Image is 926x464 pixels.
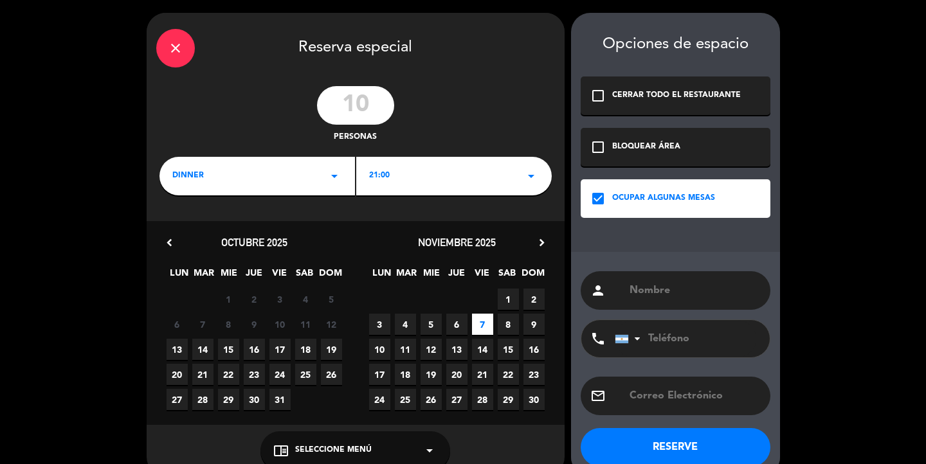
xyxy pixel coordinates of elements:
span: 29 [498,389,519,410]
span: 7 [192,314,213,335]
span: 14 [192,339,213,360]
span: personas [334,131,377,144]
span: 11 [395,339,416,360]
i: phone [590,331,606,346]
span: 21 [472,364,493,385]
div: Opciones de espacio [581,35,770,54]
span: 31 [269,389,291,410]
span: 16 [244,339,265,360]
input: Correo Electrónico [628,387,761,405]
span: 23 [523,364,545,385]
span: 20 [446,364,468,385]
input: Teléfono [615,320,756,357]
input: 0 [317,86,394,125]
div: OCUPAR ALGUNAS MESAS [612,192,715,205]
i: check_box [590,191,606,206]
span: DOM [319,265,340,287]
i: chevron_left [163,236,176,249]
span: LUN [371,265,392,287]
span: dinner [172,170,204,183]
span: 28 [192,389,213,410]
span: 21 [192,364,213,385]
span: 25 [395,389,416,410]
div: BLOQUEAR ÁREA [612,141,680,154]
span: MAR [194,265,215,287]
span: 17 [269,339,291,360]
span: 8 [218,314,239,335]
span: 5 [321,289,342,310]
span: MIE [421,265,442,287]
span: SAB [294,265,315,287]
span: noviembre 2025 [418,236,496,249]
span: 10 [369,339,390,360]
span: 4 [395,314,416,335]
span: 15 [498,339,519,360]
span: octubre 2025 [221,236,287,249]
span: JUE [446,265,468,287]
span: DOM [522,265,543,287]
span: 16 [523,339,545,360]
i: arrow_drop_down [422,443,437,458]
span: SAB [496,265,518,287]
span: 22 [218,364,239,385]
span: 27 [167,389,188,410]
span: VIE [471,265,493,287]
i: check_box_outline_blank [590,139,606,155]
span: 5 [421,314,442,335]
span: 15 [218,339,239,360]
span: 7 [472,314,493,335]
span: 30 [244,389,265,410]
i: chrome_reader_mode [273,443,289,458]
span: MIE [219,265,240,287]
span: MAR [396,265,417,287]
span: 4 [295,289,316,310]
span: 10 [269,314,291,335]
span: LUN [168,265,190,287]
span: 24 [369,389,390,410]
div: Reserva especial [147,13,565,80]
span: 12 [321,314,342,335]
i: check_box_outline_blank [590,88,606,103]
div: CERRAR TODO EL RESTAURANTE [612,89,741,102]
span: 13 [167,339,188,360]
span: 22 [498,364,519,385]
span: 30 [523,389,545,410]
i: person [590,283,606,298]
span: 2 [244,289,265,310]
span: 2 [523,289,545,310]
span: 3 [369,314,390,335]
input: Nombre [628,281,761,299]
span: 6 [446,314,468,335]
div: Argentina: +54 [615,321,645,357]
i: chevron_right [535,236,549,249]
span: 13 [446,339,468,360]
span: 9 [244,314,265,335]
span: 26 [421,389,442,410]
span: 18 [395,364,416,385]
span: 29 [218,389,239,410]
span: 17 [369,364,390,385]
span: 20 [167,364,188,385]
span: 9 [523,314,545,335]
span: 6 [167,314,188,335]
span: JUE [244,265,265,287]
i: arrow_drop_down [327,168,342,184]
i: email [590,388,606,404]
i: close [168,40,183,56]
span: 1 [498,289,519,310]
span: 8 [498,314,519,335]
span: 27 [446,389,468,410]
span: 1 [218,289,239,310]
i: arrow_drop_down [523,168,539,184]
span: 23 [244,364,265,385]
span: 19 [321,339,342,360]
span: 3 [269,289,291,310]
span: 25 [295,364,316,385]
span: 21:00 [369,170,390,183]
span: 24 [269,364,291,385]
span: 28 [472,389,493,410]
span: Seleccione Menú [295,444,372,457]
span: 19 [421,364,442,385]
span: 11 [295,314,316,335]
span: 12 [421,339,442,360]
